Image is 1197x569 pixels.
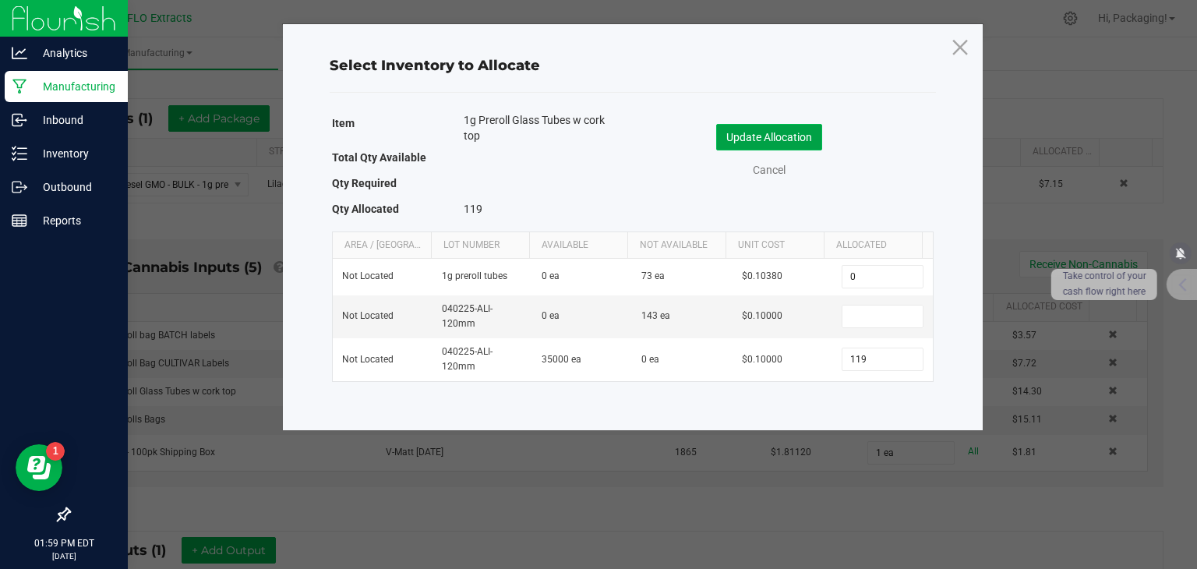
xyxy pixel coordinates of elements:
th: Available [529,232,627,259]
inline-svg: Reports [12,213,27,228]
span: $0.10380 [742,270,782,281]
p: Analytics [27,44,121,62]
th: Area / [GEOGRAPHIC_DATA] [333,232,431,259]
p: 01:59 PM EDT [7,536,121,550]
td: 1g preroll tubes [433,259,532,295]
td: 040225-ALI-120mm [433,295,532,338]
iframe: Resource center unread badge [46,442,65,461]
inline-svg: Analytics [12,45,27,61]
label: Total Qty Available [332,147,426,168]
label: Qty Allocated [332,198,399,220]
th: Not Available [627,232,726,259]
span: 0 ea [542,310,560,321]
iframe: Resource center [16,444,62,491]
span: 35000 ea [542,354,581,365]
p: Reports [27,211,121,230]
label: Qty Required [332,172,397,194]
inline-svg: Outbound [12,179,27,195]
span: Not Located [342,270,394,281]
inline-svg: Inbound [12,112,27,128]
p: Inbound [27,111,121,129]
span: 0 ea [542,270,560,281]
span: $0.10000 [742,354,782,365]
label: Item [332,112,355,134]
inline-svg: Manufacturing [12,79,27,94]
span: 0 ea [641,354,659,365]
td: 040225-ALI-120mm [433,338,532,380]
th: Allocated [824,232,922,259]
span: Not Located [342,354,394,365]
span: 119 [464,203,482,215]
span: 143 ea [641,310,670,321]
th: Lot Number [431,232,529,259]
span: $0.10000 [742,310,782,321]
p: Manufacturing [27,77,121,96]
inline-svg: Inventory [12,146,27,161]
a: Cancel [738,162,800,178]
p: Outbound [27,178,121,196]
p: Inventory [27,144,121,163]
span: Not Located [342,310,394,321]
span: Select Inventory to Allocate [330,57,540,74]
button: Update Allocation [716,124,822,150]
span: 1g Preroll Glass Tubes w cork top [464,112,609,143]
span: 73 ea [641,270,665,281]
th: Unit Cost [726,232,824,259]
p: [DATE] [7,550,121,562]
